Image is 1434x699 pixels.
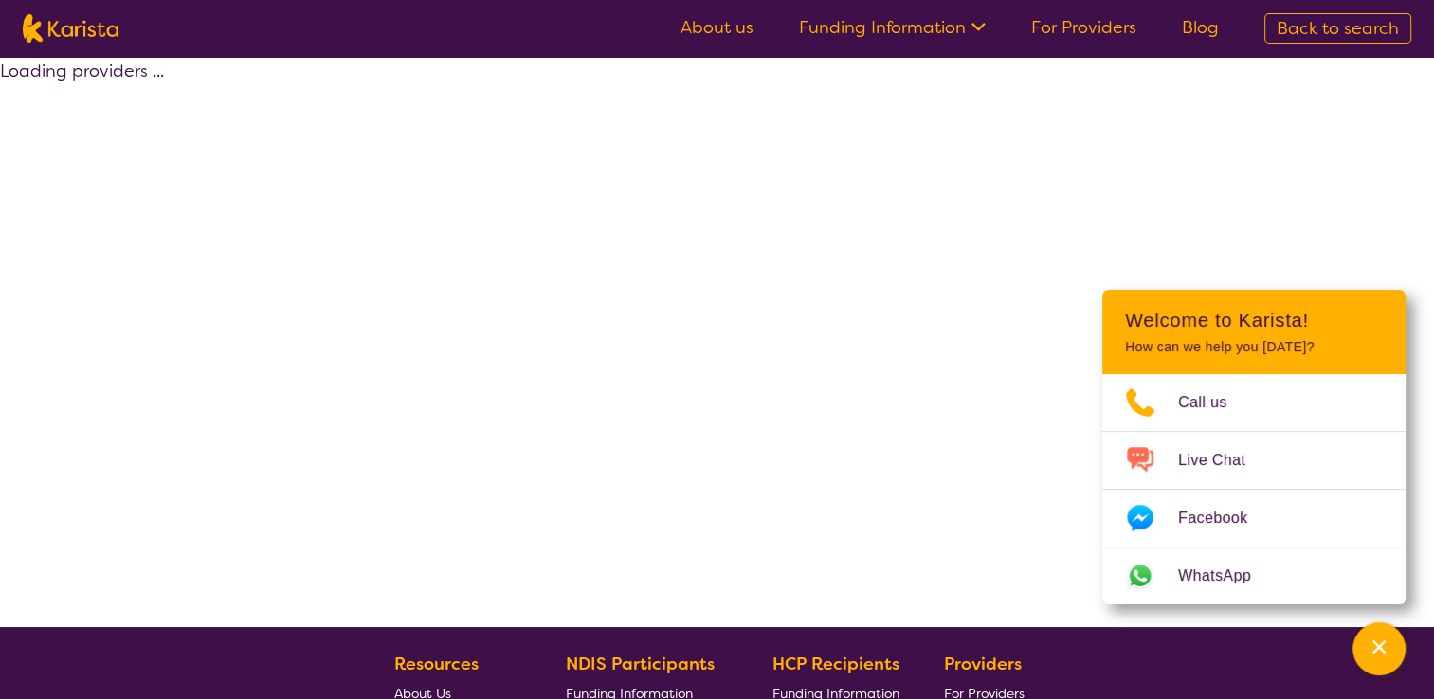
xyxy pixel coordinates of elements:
[1264,13,1411,44] a: Back to search
[1125,309,1383,332] h2: Welcome to Karista!
[799,16,986,39] a: Funding Information
[1102,290,1406,604] div: Channel Menu
[681,16,753,39] a: About us
[1102,374,1406,604] ul: Choose channel
[1031,16,1136,39] a: For Providers
[394,653,479,675] b: Resources
[1178,562,1274,590] span: WhatsApp
[772,653,899,675] b: HCP Recipients
[1178,504,1270,532] span: Facebook
[1352,622,1406,675] button: Channel Menu
[1178,446,1268,475] span: Live Chat
[1125,339,1383,355] p: How can we help you [DATE]?
[944,653,1022,675] b: Providers
[1102,547,1406,604] a: Web link opens in a new tab.
[1178,388,1250,417] span: Call us
[23,14,118,43] img: Karista logo
[566,653,715,675] b: NDIS Participants
[1277,17,1399,40] span: Back to search
[1182,16,1219,39] a: Blog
